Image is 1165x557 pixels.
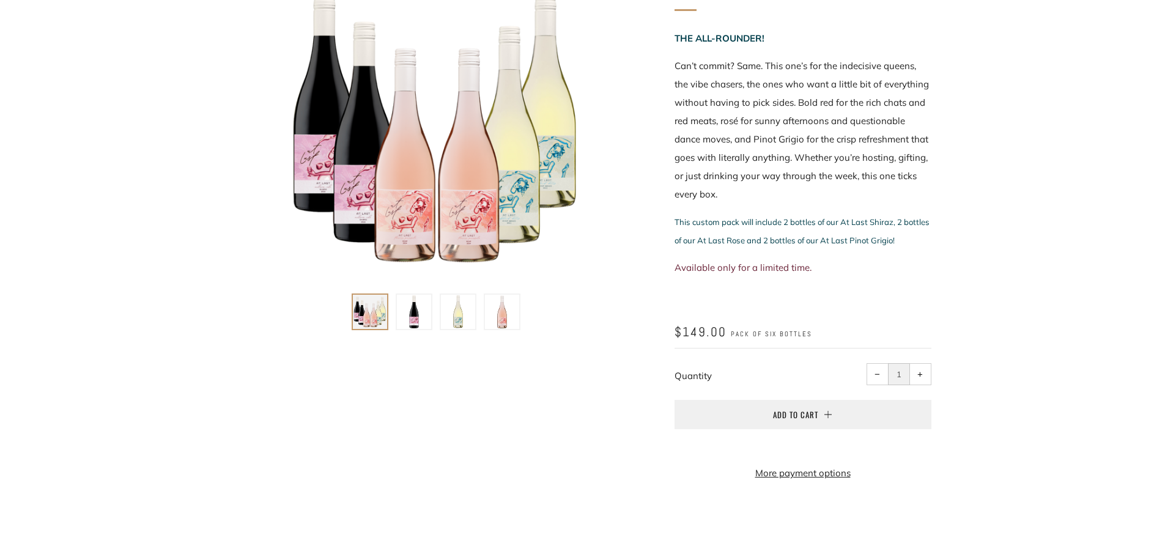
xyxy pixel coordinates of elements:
[773,408,818,421] span: Add to Cart
[875,372,880,377] span: −
[397,295,431,329] img: Load image into Gallery viewer, THE ALL-ROUNDER
[675,262,812,273] span: Available only for a limited time.
[917,372,923,377] span: +
[675,32,764,44] span: THE ALL-ROUNDER!
[485,295,519,329] img: Load image into Gallery viewer, THE ALL-ROUNDER
[352,293,388,330] button: Load image into Gallery viewer, THE ALL-ROUNDER
[675,400,931,429] button: Add to Cart
[353,295,387,329] img: Load image into Gallery viewer, THE ALL-ROUNDER
[675,57,931,204] div: Can’t commit? Same. This one’s for the indecisive queens, the vibe chasers, the ones who want a l...
[731,330,812,339] span: pack of six bottles
[675,323,727,340] span: $149.00
[675,217,930,245] span: This custom pack will include 2 bottles of our At Last Shiraz, 2 bottles of our At Last Rose and ...
[888,363,910,385] input: quantity
[441,295,475,329] img: Load image into Gallery viewer, THE ALL-ROUNDER
[675,370,712,382] label: Quantity
[675,464,931,482] a: More payment options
